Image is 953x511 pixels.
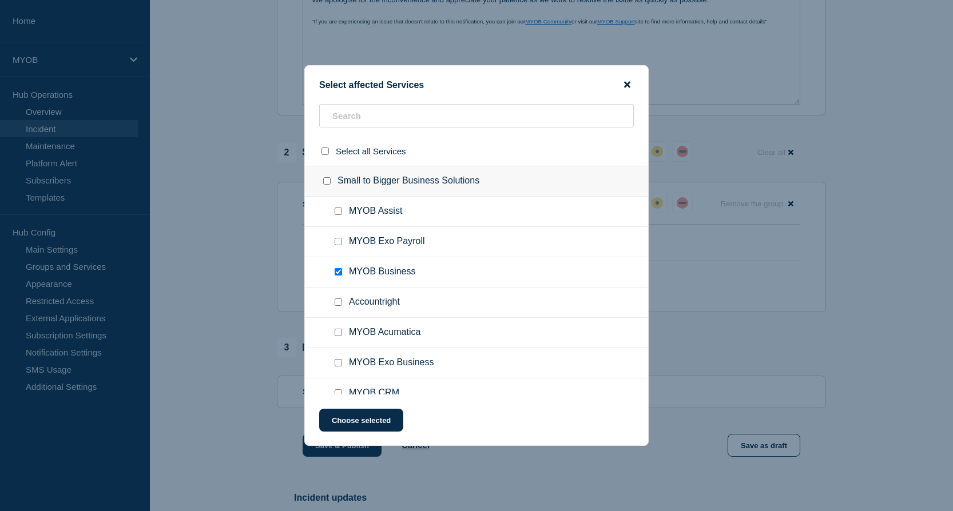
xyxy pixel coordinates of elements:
[349,236,424,247] span: MYOB Exo Payroll
[349,357,434,369] span: MYOB Exo Business
[349,206,402,217] span: MYOB Assist
[349,388,399,399] span: MYOB CRM
[621,79,634,90] button: close button
[335,268,342,276] input: MYOB Business checkbox
[349,266,415,278] span: MYOB Business
[349,327,420,338] span: MYOB Acumatica
[349,297,400,308] span: Accountright
[335,329,342,336] input: MYOB Acumatica checkbox
[335,359,342,366] input: MYOB Exo Business checkbox
[335,238,342,245] input: MYOB Exo Payroll checkbox
[323,177,331,185] input: Small to Bigger Business Solutions checkbox
[305,166,648,197] div: Small to Bigger Business Solutions
[335,207,342,215] input: MYOB Assist checkbox
[319,409,403,432] button: Choose selected
[319,104,634,127] input: Search
[335,389,342,397] input: MYOB CRM checkbox
[321,147,329,155] input: select all checkbox
[335,298,342,306] input: Accountright checkbox
[305,79,648,90] div: Select affected Services
[336,146,406,156] span: Select all Services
